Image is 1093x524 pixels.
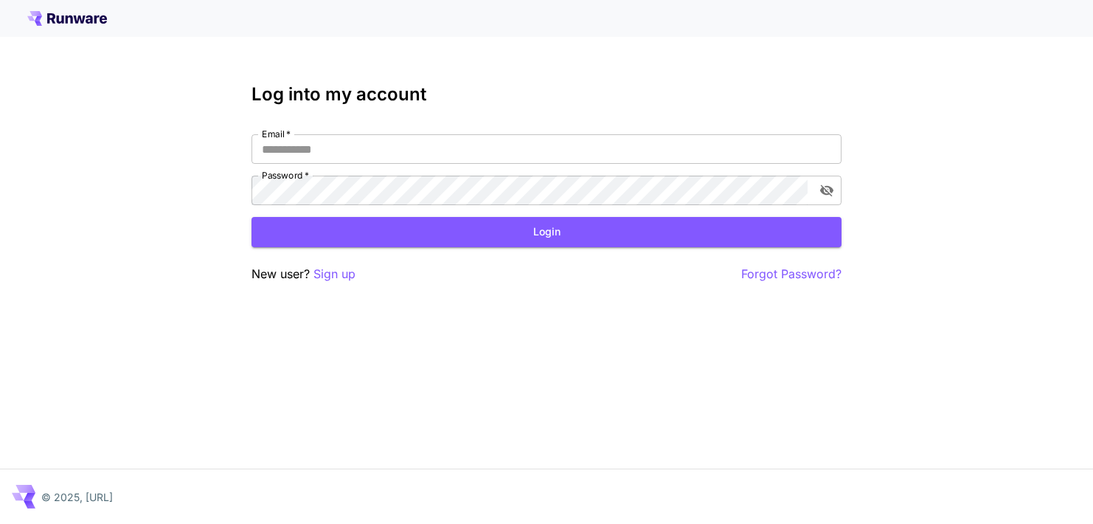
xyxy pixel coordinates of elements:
[262,128,291,140] label: Email
[251,217,842,247] button: Login
[313,265,355,283] button: Sign up
[262,169,309,182] label: Password
[41,489,113,505] p: © 2025, [URL]
[251,84,842,105] h3: Log into my account
[813,177,840,204] button: toggle password visibility
[741,265,842,283] button: Forgot Password?
[251,265,355,283] p: New user?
